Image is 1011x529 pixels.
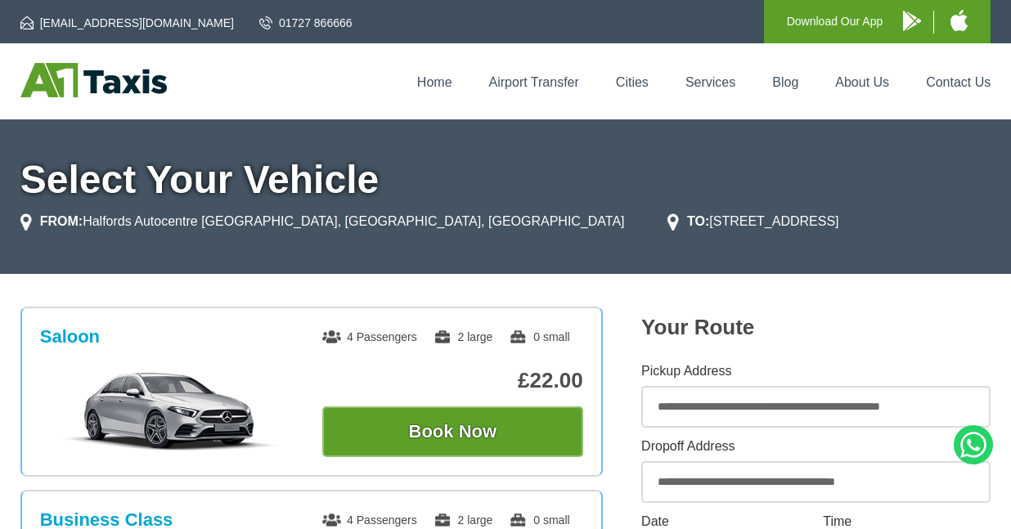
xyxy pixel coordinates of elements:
a: [EMAIL_ADDRESS][DOMAIN_NAME] [20,15,234,31]
span: 0 small [509,513,569,527]
a: Airport Transfer [489,75,579,89]
a: Blog [772,75,798,89]
label: Time [823,515,991,528]
img: A1 Taxis St Albans LTD [20,63,167,97]
a: 01727 866666 [259,15,353,31]
span: 4 Passengers [322,513,417,527]
a: Cities [616,75,649,89]
button: Book Now [322,406,583,457]
img: A1 Taxis iPhone App [950,10,968,31]
strong: TO: [687,214,709,228]
img: A1 Taxis Android App [903,11,921,31]
li: [STREET_ADDRESS] [667,212,839,231]
a: Home [417,75,452,89]
strong: FROM: [40,214,83,228]
span: 2 large [434,513,493,527]
h1: Select Your Vehicle [20,160,991,199]
span: 2 large [434,330,493,343]
h2: Your Route [641,315,991,340]
label: Date [641,515,809,528]
label: Dropoff Address [641,440,991,453]
h3: Saloon [40,326,100,347]
span: 0 small [509,330,569,343]
a: About Us [835,75,889,89]
span: 4 Passengers [322,330,417,343]
label: Pickup Address [641,365,991,378]
li: Halfords Autocentre [GEOGRAPHIC_DATA], [GEOGRAPHIC_DATA], [GEOGRAPHIC_DATA] [20,212,625,231]
a: Contact Us [926,75,991,89]
p: Download Our App [787,11,883,32]
p: £22.00 [322,368,583,393]
img: Saloon [47,370,294,452]
a: Services [685,75,735,89]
